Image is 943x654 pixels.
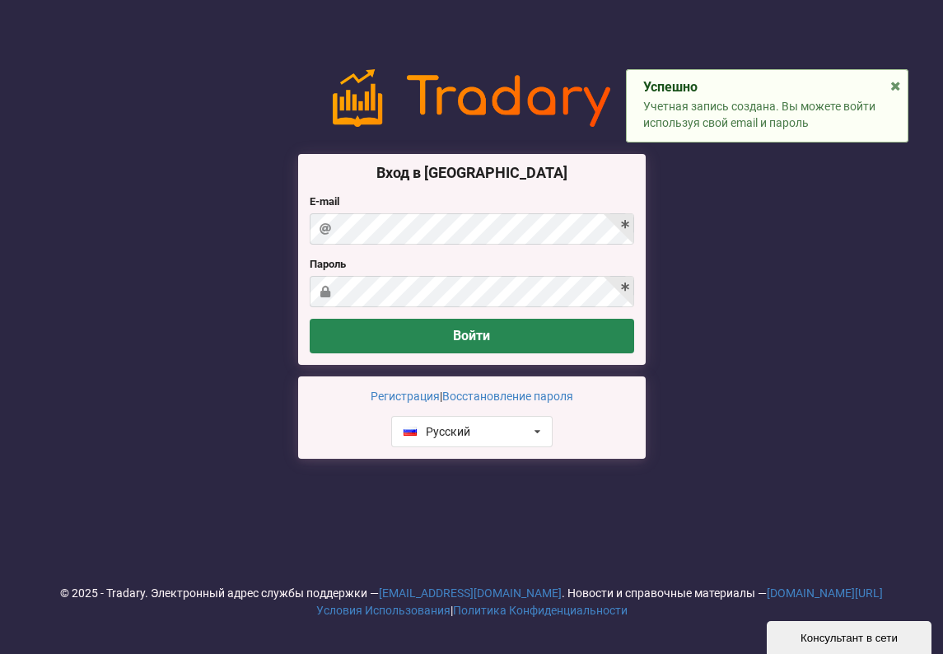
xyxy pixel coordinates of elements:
[310,163,634,182] h3: Вход в [GEOGRAPHIC_DATA]
[310,256,634,273] label: Пароль
[442,390,573,403] a: Восстановление пароля
[379,586,562,600] a: [EMAIL_ADDRESS][DOMAIN_NAME]
[404,426,470,437] div: Русский
[767,586,883,600] a: [DOMAIN_NAME][URL]
[316,604,450,617] a: Условия Использования
[643,79,892,96] div: Успешно
[310,194,634,210] label: E-mail
[767,618,935,654] iframe: chat widget
[643,98,892,131] p: Учетная запись создана. Вы можете войти используя свой email и пароль
[310,388,634,404] p: |
[310,319,634,353] button: Войти
[12,585,931,619] div: © 2025 - Tradary. Электронный адрес службы поддержки — . Новости и справочные материалы — |
[453,604,628,617] a: Политика Конфиденциальности
[333,69,611,127] img: logo-noslogan-1ad60627477bfbe4b251f00f67da6d4e.png
[371,390,440,403] a: Регистрация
